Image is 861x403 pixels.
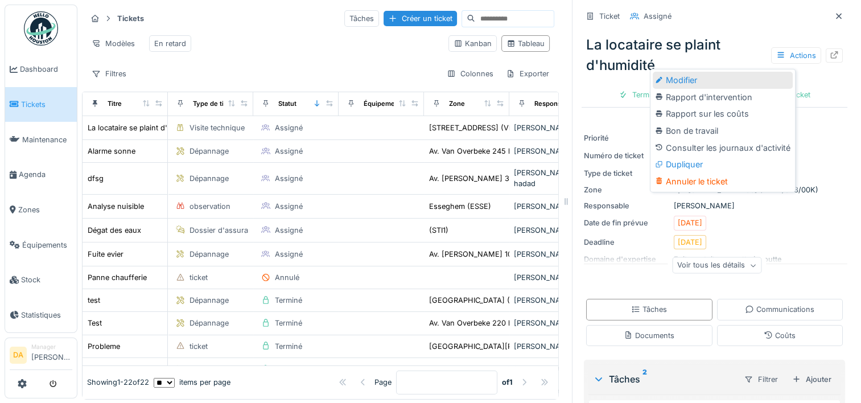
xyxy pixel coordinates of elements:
[275,295,302,306] div: Terminé
[514,272,590,283] div: [PERSON_NAME]
[593,372,735,386] div: Tâches
[642,372,647,386] sup: 2
[275,364,302,375] div: Terminé
[429,249,647,260] div: Av. [PERSON_NAME] 101-1118 b10 E03 App 132 (FLO1/100/010)
[678,217,702,228] div: [DATE]
[514,167,590,189] div: [PERSON_NAME] hadad
[582,30,847,80] div: La locataire se plaint d'humidité
[653,89,793,106] div: Rapport d'intervention
[31,343,72,351] div: Manager
[429,295,532,306] div: [GEOGRAPHIC_DATA] (CTJG)
[584,184,669,195] div: Zone
[275,146,303,157] div: Assigné
[514,341,590,352] div: [PERSON_NAME]
[614,87,736,102] div: Terminer & valider les tâches
[653,105,793,122] div: Rapport sur les coûts
[88,122,197,133] div: La locataire se plaint d'humidité
[88,364,119,375] div: Attention
[88,173,104,184] div: dfsg
[344,10,379,27] div: Tâches
[189,364,229,375] div: Dépannage
[275,225,303,236] div: Assigné
[189,318,229,328] div: Dépannage
[189,295,229,306] div: Dépannage
[502,377,513,388] strong: of 1
[429,146,617,157] div: Av. Van Overbeke 245 b121 E12 App 1 (VON3/245/121)
[189,341,208,352] div: ticket
[653,139,793,157] div: Consulter les journaux d'activité
[429,225,448,236] div: (STI1)
[20,64,72,75] span: Dashboard
[21,310,72,320] span: Statistiques
[514,318,590,328] div: [PERSON_NAME]
[275,318,302,328] div: Terminé
[154,38,186,49] div: En retard
[442,65,499,82] div: Colonnes
[113,13,149,24] strong: Tickets
[653,173,793,190] div: Annuler le ticket
[31,343,72,367] li: [PERSON_NAME]
[644,11,672,22] div: Assigné
[189,146,229,157] div: Dépannage
[87,377,149,388] div: Showing 1 - 22 of 22
[454,38,492,49] div: Kanban
[10,347,27,364] li: DA
[88,201,144,212] div: Analyse nuisible
[514,295,590,306] div: [PERSON_NAME]
[189,122,245,133] div: Visite technique
[514,225,590,236] div: [PERSON_NAME]
[514,249,590,260] div: [PERSON_NAME]
[584,200,669,211] div: Responsable
[764,330,796,341] div: Coûts
[24,11,58,46] img: Badge_color-CXgf-gQk.svg
[514,201,590,212] div: [PERSON_NAME]
[501,65,554,82] div: Exporter
[534,99,574,109] div: Responsable
[631,304,667,315] div: Tâches
[506,38,545,49] div: Tableau
[275,173,303,184] div: Assigné
[429,318,622,328] div: Av. Van Overbeke 220 b20 E03 App 2 (VOP3/220/020)
[88,272,147,283] div: Panne chaufferie
[21,274,72,285] span: Stock
[429,341,606,352] div: [GEOGRAPHIC_DATA][PERSON_NAME] (STVI/043)
[514,364,590,375] div: [PERSON_NAME]
[88,318,102,328] div: Test
[189,225,261,236] div: Dossier d'assurance
[88,225,141,236] div: Dégat des eaux
[384,11,457,26] div: Créer un ticket
[771,47,821,64] div: Actions
[275,249,303,260] div: Assigné
[429,173,660,184] div: Av. [PERSON_NAME] 301-3118 b196 E09 App 393 (FLO3/300/196)
[189,272,208,283] div: ticket
[584,237,669,248] div: Deadline
[653,122,793,139] div: Bon de travail
[22,240,72,250] span: Équipements
[788,372,836,387] div: Ajouter
[275,201,303,212] div: Assigné
[86,35,140,52] div: Modèles
[745,304,814,315] div: Communications
[514,146,590,157] div: [PERSON_NAME]
[653,156,793,173] div: Dupliquer
[189,201,230,212] div: observation
[275,122,303,133] div: Assigné
[19,169,72,180] span: Agenda
[429,364,546,375] div: Av. Van Overbeke 231 (VON1/231)
[584,217,669,228] div: Date de fin prévue
[599,11,620,22] div: Ticket
[88,146,135,157] div: Alarme sonne
[275,341,302,352] div: Terminé
[21,99,72,110] span: Tickets
[22,134,72,145] span: Maintenance
[154,377,230,388] div: items per page
[374,377,392,388] div: Page
[278,99,296,109] div: Statut
[739,371,783,388] div: Filtrer
[449,99,465,109] div: Zone
[624,330,674,341] div: Documents
[429,201,491,212] div: Esseghem (ESSE)
[189,173,229,184] div: Dépannage
[108,99,122,109] div: Titre
[18,204,72,215] span: Zones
